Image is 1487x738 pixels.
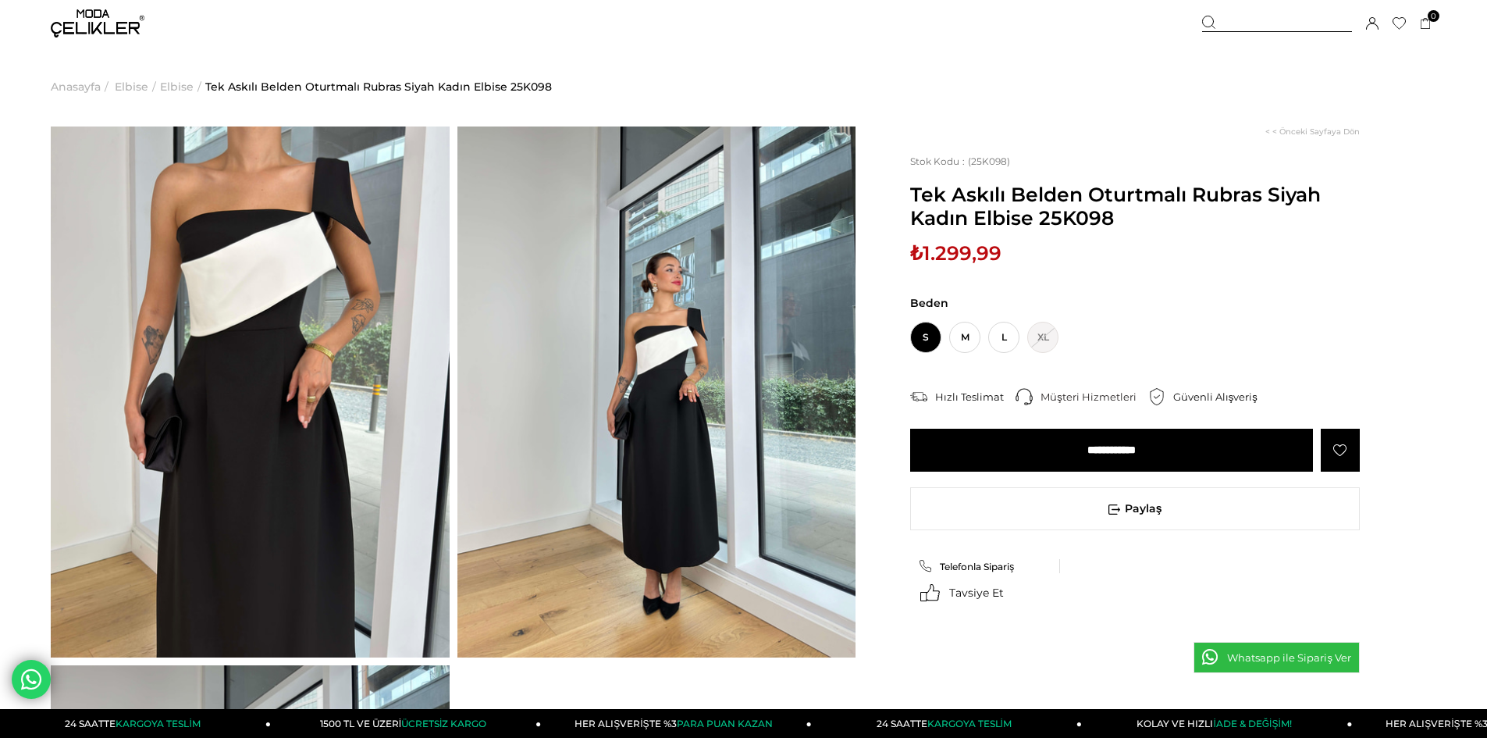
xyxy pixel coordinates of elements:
span: İADE & DEĞİŞİM! [1213,718,1291,729]
li: > [115,47,160,127]
span: Tek Askılı Belden Oturtmalı Rubras Siyah Kadın Elbise 25K098 [910,183,1360,230]
span: ₺1.299,99 [910,241,1001,265]
a: Telefonla Sipariş [918,559,1052,573]
li: > [160,47,205,127]
span: ÜCRETSİZ KARGO [401,718,486,729]
a: Whatsapp ile Sipariş Ver [1194,642,1360,673]
div: Güvenli Alışveriş [1173,390,1269,404]
span: S [910,322,941,353]
a: < < Önceki Sayfaya Dön [1265,127,1360,137]
img: logo [51,9,144,37]
span: KARGOYA TESLİM [927,718,1012,729]
a: Elbise [160,47,194,127]
span: 0 [1428,10,1439,22]
span: Paylaş [911,488,1359,529]
div: Müşteri Hizmetleri [1041,390,1148,404]
a: 1500 TL VE ÜZERİÜCRETSİZ KARGO [271,709,541,738]
span: L [988,322,1019,353]
span: Telefonla Sipariş [940,561,1014,572]
div: Hızlı Teslimat [935,390,1016,404]
span: PARA PUAN KAZAN [677,718,773,729]
span: Stok Kodu [910,155,968,167]
span: M [949,322,980,353]
a: Elbise [115,47,148,127]
span: Tavsiye Et [949,586,1004,600]
li: > [51,47,112,127]
a: KOLAY VE HIZLIİADE & DEĞİŞİM! [1082,709,1352,738]
img: Rubras Elbise 25K098 [457,127,856,658]
span: Beden [910,296,1360,310]
img: shipping.png [910,388,927,405]
a: HER ALIŞVERİŞTE %3PARA PUAN KAZAN [541,709,811,738]
span: XL [1027,322,1058,353]
img: security.png [1148,388,1165,405]
span: (25K098) [910,155,1010,167]
a: 24 SAATTEKARGOYA TESLİM [812,709,1082,738]
span: KARGOYA TESLİM [116,718,200,729]
a: 0 [1420,18,1432,30]
a: 24 SAATTEKARGOYA TESLİM [1,709,271,738]
a: Anasayfa [51,47,101,127]
a: Tek Askılı Belden Oturtmalı Rubras Siyah Kadın Elbise 25K098 [205,47,552,127]
img: Rubras Elbise 25K098 [51,127,450,658]
a: Favorilere Ekle [1321,429,1360,472]
img: call-center.png [1016,388,1033,405]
